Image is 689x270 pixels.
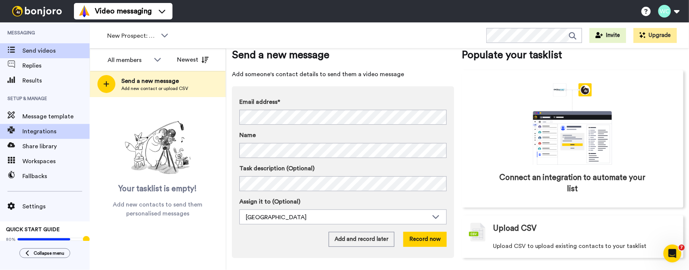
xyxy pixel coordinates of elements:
span: Upload CSV to upload existing contacts to your tasklist [493,242,647,251]
span: Fallbacks [22,172,90,181]
div: animation [516,83,629,165]
span: New Prospect: Ambassador Video [107,31,157,40]
label: Assign it to (Optional) [239,197,447,206]
span: Message template [22,112,90,121]
span: Add new contacts to send them personalised messages [101,200,215,218]
span: Add new contact or upload CSV [121,86,188,91]
img: ready-set-action.png [121,118,195,178]
span: Replies [22,61,90,70]
span: Name [239,131,256,140]
label: Email address* [239,97,447,106]
span: Populate your tasklist [462,47,683,62]
span: Results [22,76,90,85]
button: Newest [171,52,214,67]
img: vm-color.svg [78,5,90,17]
button: Collapse menu [19,248,70,258]
span: 80% [6,236,16,242]
span: Collapse menu [34,250,64,256]
span: Upload CSV [493,223,537,234]
span: Send a new message [232,47,454,62]
span: Add someone's contact details to send them a video message [232,70,454,79]
img: csv-grey.png [469,223,485,242]
span: Send videos [22,46,90,55]
span: Connect an integration to automate your list [493,172,652,195]
button: Add and record later [329,232,394,247]
label: Task description (Optional) [239,164,447,173]
span: QUICK START GUIDE [6,227,60,232]
span: Video messaging [95,6,152,16]
img: bj-logo-header-white.svg [9,6,65,16]
span: Send a new message [121,77,188,86]
span: Integrations [22,127,90,136]
iframe: Intercom live chat [664,245,682,263]
button: Record now [403,232,447,247]
div: Tooltip anchor [83,236,90,243]
span: Share library [22,142,90,151]
span: Settings [22,202,90,211]
button: Upgrade [634,28,677,43]
span: Your tasklist is empty! [119,183,197,195]
span: 7 [679,245,685,251]
div: All members [108,56,150,65]
div: [GEOGRAPHIC_DATA] [246,213,428,222]
span: Workspaces [22,157,90,166]
button: Invite [590,28,626,43]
